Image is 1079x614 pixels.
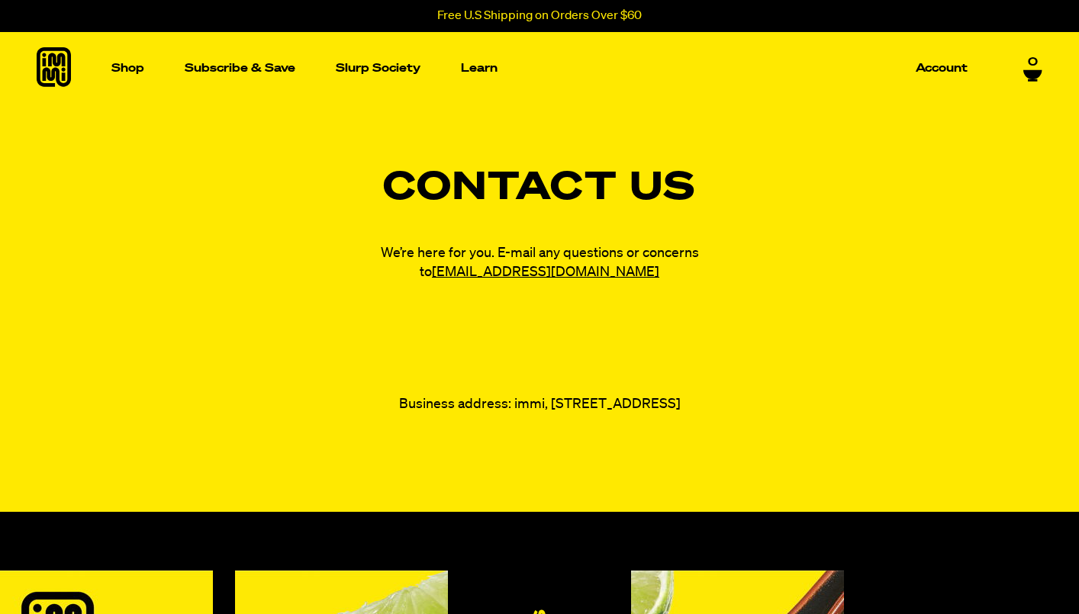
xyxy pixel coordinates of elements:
[461,63,498,74] p: Learn
[105,32,974,104] nav: Main navigation
[111,63,144,74] p: Shop
[179,56,301,80] a: Subscribe & Save
[330,56,427,80] a: Slurp Society
[910,56,974,80] a: Account
[455,32,504,104] a: Learn
[105,32,150,104] a: Shop
[432,265,659,279] a: [EMAIL_ADDRESS][DOMAIN_NAME]
[916,63,968,74] p: Account
[437,9,642,23] p: Free U.S Shipping on Orders Over $60
[185,63,295,74] p: Subscribe & Save
[336,63,420,74] p: Slurp Society
[349,244,730,282] p: We’re here for you. E-mail any questions or concerns to
[1023,56,1042,82] a: 0
[1028,56,1038,69] span: 0
[349,395,730,414] p: Business address: immi, [STREET_ADDRESS]
[37,169,1042,207] h1: Contact Us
